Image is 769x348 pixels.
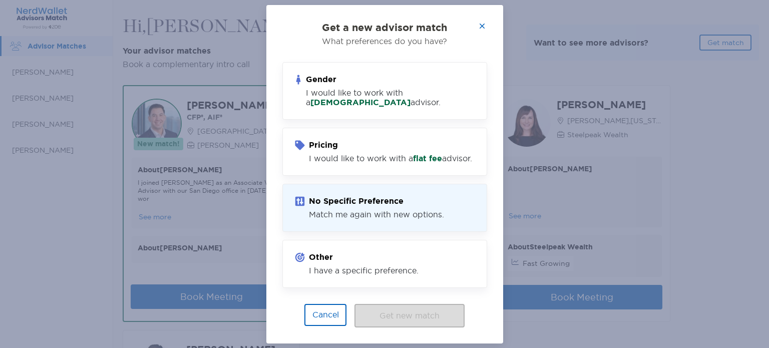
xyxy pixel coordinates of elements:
[309,140,472,150] h4: Pricing
[306,75,475,84] h4: Gender
[413,153,442,164] strong: flat fee
[282,21,487,34] h4: Get a new advisor match
[306,88,475,107] div: I would like to work with a advisor.
[309,210,444,219] div: Match me again with new options.
[295,75,302,85] img: option-icon
[309,154,472,163] div: I would like to work with a advisor.
[309,252,419,262] h4: Other
[295,196,305,206] img: option-icon
[282,36,487,46] h5: What preferences do you have?
[295,140,305,150] img: option-icon
[310,97,411,108] strong: [DEMOGRAPHIC_DATA]
[304,304,346,326] button: Cancel
[309,196,444,206] h4: No Specific Preference
[295,252,305,262] img: option-icon
[309,266,419,275] div: I have a specific preference.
